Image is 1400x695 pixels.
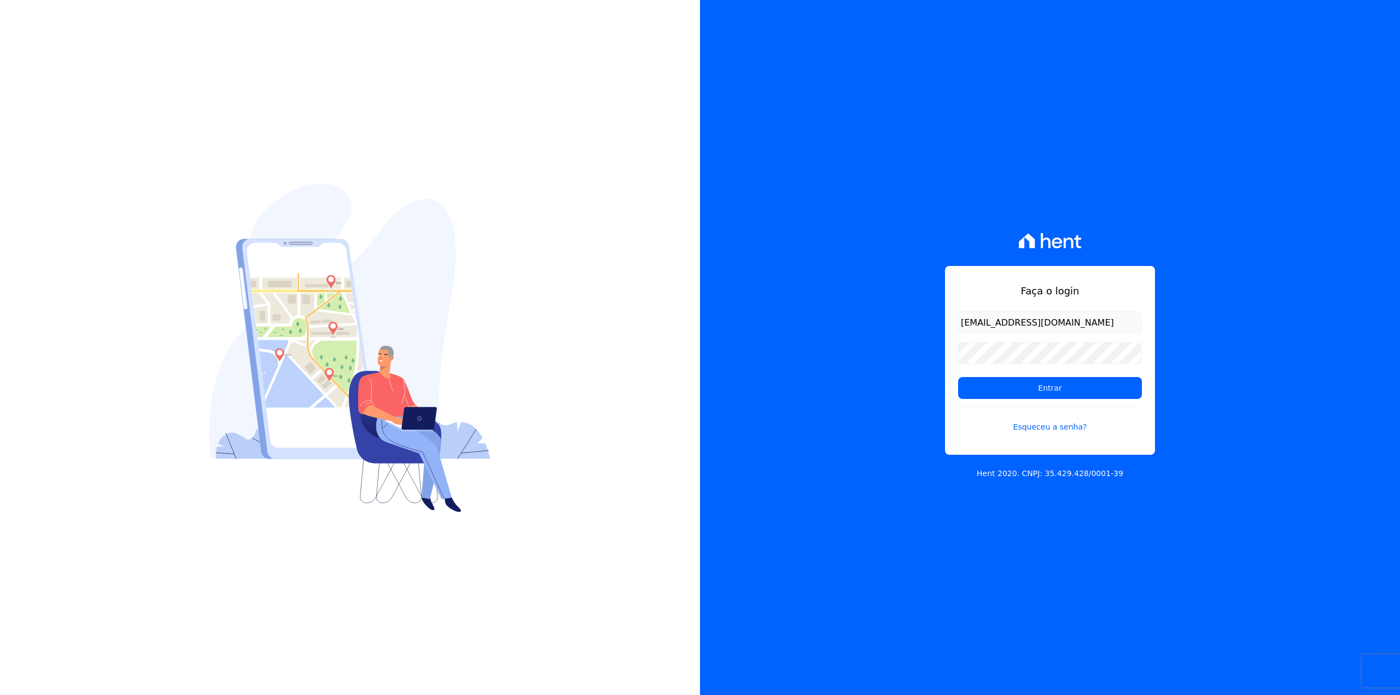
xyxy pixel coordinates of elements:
[958,283,1142,298] h1: Faça o login
[977,468,1123,479] p: Hent 2020. CNPJ: 35.429.428/0001-39
[958,408,1142,433] a: Esqueceu a senha?
[958,377,1142,399] input: Entrar
[209,183,491,512] img: Login
[958,311,1142,333] input: Email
